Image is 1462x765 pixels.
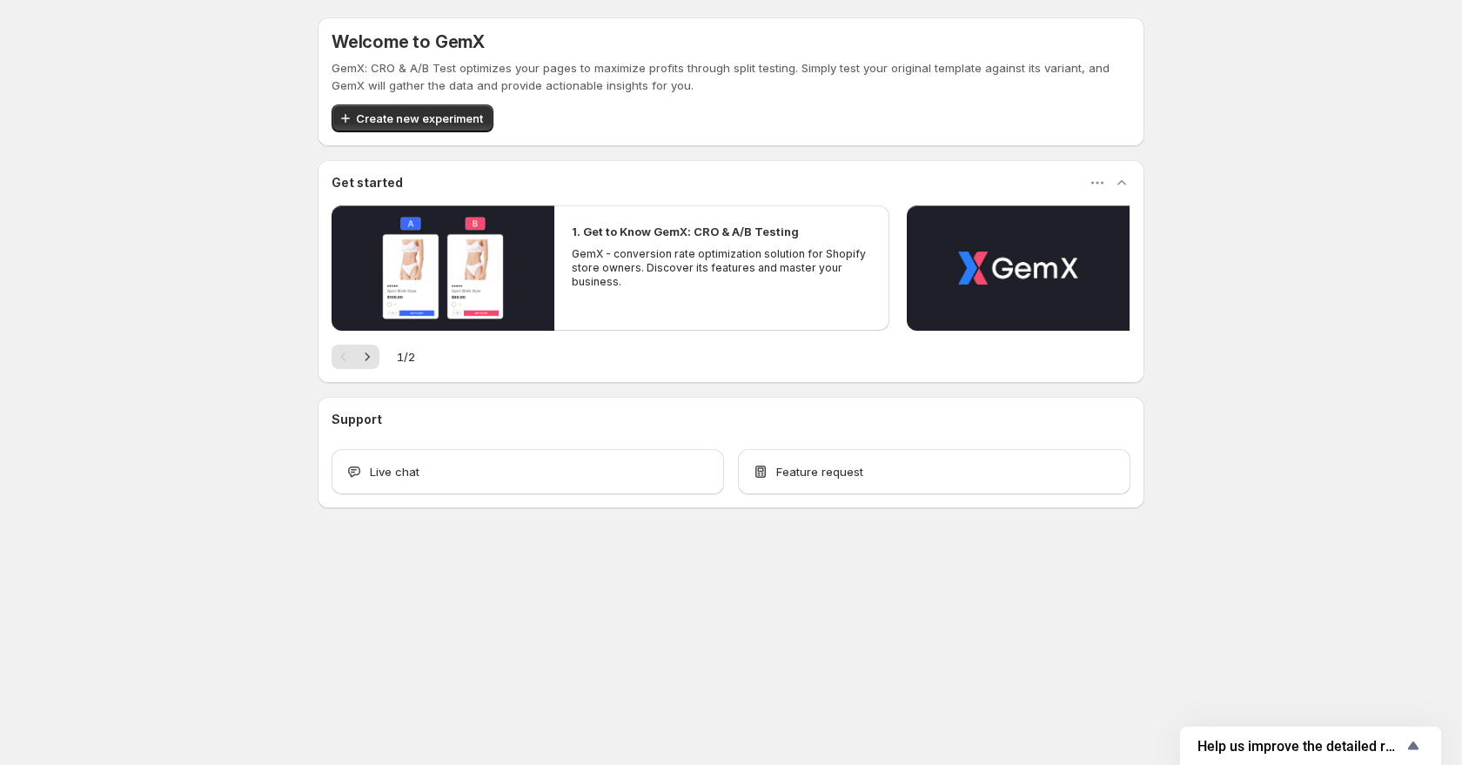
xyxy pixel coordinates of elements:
[572,247,871,289] p: GemX - conversion rate optimization solution for Shopify store owners. Discover its features and ...
[332,174,403,191] h3: Get started
[397,348,415,366] span: 1 / 2
[356,110,483,127] span: Create new experiment
[370,463,419,480] span: Live chat
[355,345,379,369] button: Next
[572,223,799,240] h2: 1. Get to Know GemX: CRO & A/B Testing
[1197,735,1424,756] button: Show survey - Help us improve the detailed report for A/B campaigns
[332,205,554,331] button: Play video
[907,205,1130,331] button: Play video
[332,31,485,52] h5: Welcome to GemX
[776,463,863,480] span: Feature request
[332,411,382,428] h3: Support
[332,345,379,369] nav: Pagination
[332,59,1130,94] p: GemX: CRO & A/B Test optimizes your pages to maximize profits through split testing. Simply test ...
[332,104,493,132] button: Create new experiment
[1197,738,1403,755] span: Help us improve the detailed report for A/B campaigns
